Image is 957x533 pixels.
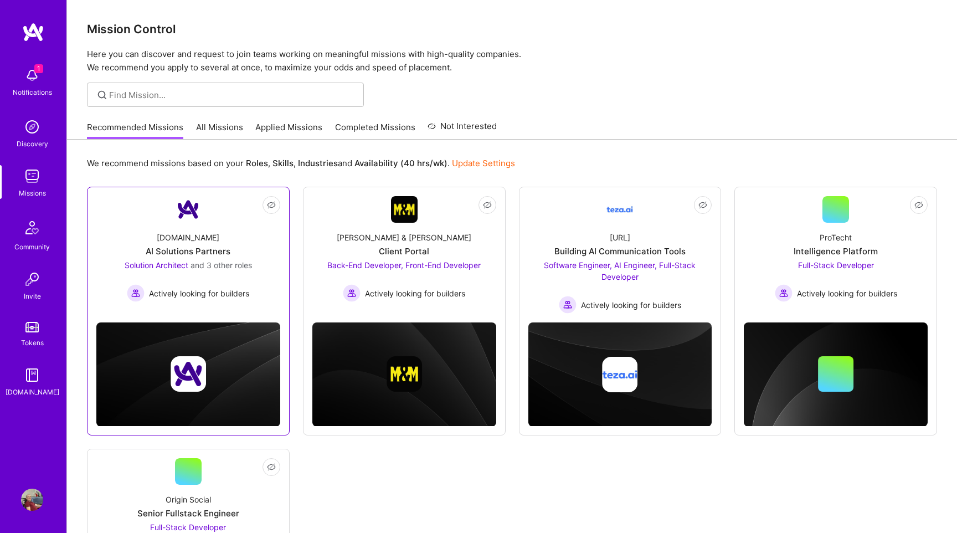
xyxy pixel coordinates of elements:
a: Not Interested [428,120,497,140]
img: logo [22,22,44,42]
img: teamwork [21,165,43,187]
i: icon EyeClosed [267,201,276,209]
div: [URL] [610,232,630,243]
i: icon EyeClosed [914,201,923,209]
div: [DOMAIN_NAME] [6,386,59,398]
div: AI Solutions Partners [146,245,230,257]
img: Actively looking for builders [127,284,145,302]
a: Applied Missions [255,121,322,140]
span: Software Engineer, AI Engineer, Full-Stack Developer [544,260,696,281]
div: Origin Social [166,494,211,505]
img: cover [528,322,712,427]
img: guide book [21,364,43,386]
input: Find Mission... [109,89,356,101]
img: Community [19,214,45,241]
i: icon EyeClosed [698,201,707,209]
img: Actively looking for builders [559,296,577,314]
span: and 3 other roles [191,260,252,270]
a: ProTechtIntelligence PlatformFull-Stack Developer Actively looking for buildersActively looking f... [744,196,928,306]
b: Availability (40 hrs/wk) [354,158,447,168]
div: Discovery [17,138,48,150]
div: ProTecht [820,232,852,243]
b: Roles [246,158,268,168]
a: Update Settings [452,158,515,168]
i: icon EyeClosed [267,463,276,471]
p: We recommend missions based on your , , and . [87,157,515,169]
img: tokens [25,322,39,332]
a: Completed Missions [335,121,415,140]
a: Company Logo[PERSON_NAME] & [PERSON_NAME]Client PortalBack-End Developer, Front-End Developer Act... [312,196,496,306]
a: Recommended Missions [87,121,183,140]
div: Client Portal [379,245,429,257]
img: Invite [21,268,43,290]
div: Invite [24,290,41,302]
img: Company Logo [391,196,418,223]
img: Company logo [171,356,206,392]
h3: Mission Control [87,22,937,36]
a: All Missions [196,121,243,140]
a: User Avatar [18,489,46,511]
a: Company Logo[DOMAIN_NAME]AI Solutions PartnersSolution Architect and 3 other rolesActively lookin... [96,196,280,306]
div: Building AI Communication Tools [554,245,686,257]
div: [PERSON_NAME] & [PERSON_NAME] [337,232,471,243]
img: Actively looking for builders [775,284,793,302]
img: Company Logo [175,196,202,223]
span: Actively looking for builders [149,288,249,299]
div: Missions [19,187,46,199]
img: Actively looking for builders [343,284,361,302]
img: discovery [21,116,43,138]
b: Industries [298,158,338,168]
div: Intelligence Platform [794,245,878,257]
p: Here you can discover and request to join teams working on meaningful missions with high-quality ... [87,48,937,74]
img: cover [96,322,280,427]
div: Community [14,241,50,253]
div: Senior Fullstack Engineer [137,508,239,519]
img: bell [21,64,43,86]
div: Notifications [13,86,52,98]
a: Company Logo[URL]Building AI Communication ToolsSoftware Engineer, AI Engineer, Full-Stack Develo... [528,196,712,314]
i: icon SearchGrey [96,89,109,101]
img: User Avatar [21,489,43,511]
span: Solution Architect [125,260,188,270]
span: 1 [34,64,43,73]
img: cover [744,322,928,427]
span: Actively looking for builders [581,299,681,311]
img: Company logo [387,356,422,392]
img: Company Logo [606,196,633,223]
span: Actively looking for builders [797,288,897,299]
span: Full-Stack Developer [150,522,226,532]
img: Company logo [602,357,637,392]
span: Actively looking for builders [365,288,465,299]
div: Tokens [21,337,44,348]
div: [DOMAIN_NAME] [157,232,219,243]
i: icon EyeClosed [483,201,492,209]
b: Skills [272,158,294,168]
span: Back-End Developer, Front-End Developer [327,260,481,270]
span: Full-Stack Developer [798,260,874,270]
img: cover [312,322,496,427]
